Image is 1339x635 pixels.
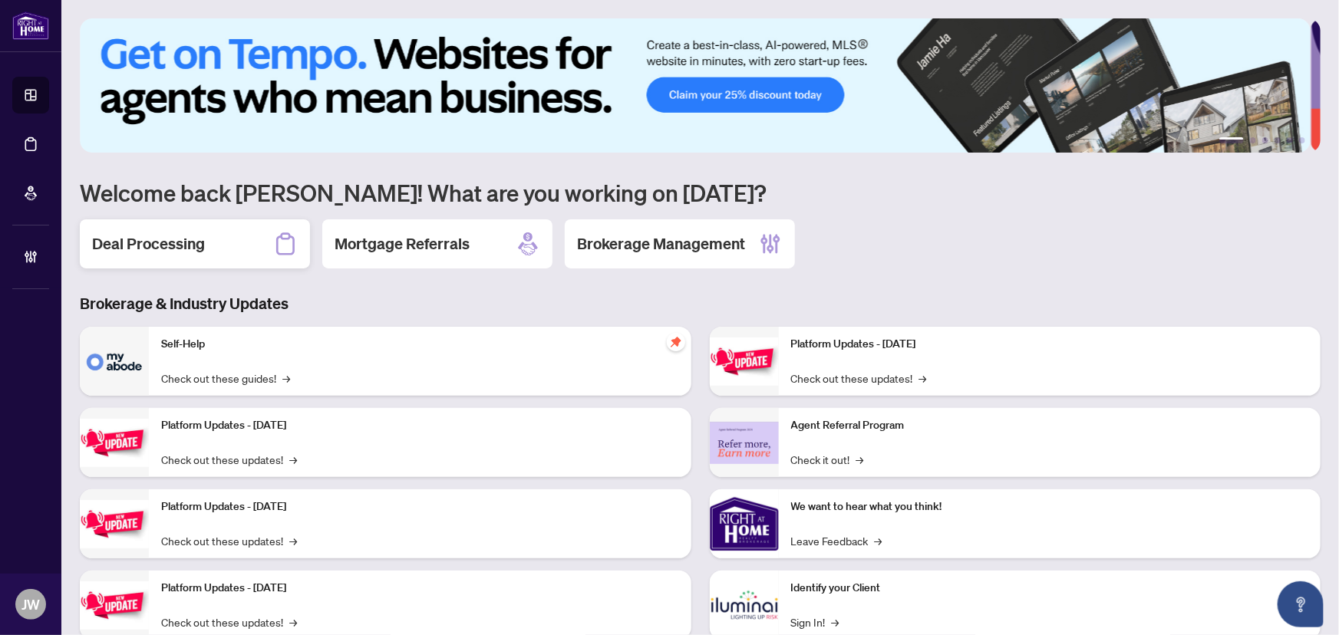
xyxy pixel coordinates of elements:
[791,417,1309,434] p: Agent Referral Program
[80,419,149,467] img: Platform Updates - September 16, 2025
[791,498,1309,515] p: We want to hear what you think!
[289,451,297,468] span: →
[12,12,49,40] img: logo
[161,370,290,387] a: Check out these guides!→
[1287,137,1293,143] button: 5
[791,451,864,468] a: Check it out!→
[577,233,745,255] h2: Brokerage Management
[919,370,927,387] span: →
[667,333,685,351] span: pushpin
[1278,581,1324,627] button: Open asap
[856,451,864,468] span: →
[80,178,1321,207] h1: Welcome back [PERSON_NAME]! What are you working on [DATE]?
[832,614,839,630] span: →
[791,532,882,549] a: Leave Feedback→
[80,500,149,548] img: Platform Updates - July 21, 2025
[1250,137,1256,143] button: 2
[1219,137,1244,143] button: 1
[710,337,779,386] img: Platform Updates - June 23, 2025
[791,614,839,630] a: Sign In!→
[791,336,1309,353] p: Platform Updates - [DATE]
[80,293,1321,314] h3: Brokerage & Industry Updates
[791,370,927,387] a: Check out these updates!→
[161,451,297,468] a: Check out these updates!→
[80,18,1311,153] img: Slide 0
[791,580,1309,597] p: Identify your Client
[710,422,779,464] img: Agent Referral Program
[335,233,470,255] h2: Mortgage Referrals
[161,532,297,549] a: Check out these updates!→
[710,489,779,558] img: We want to hear what you think!
[282,370,290,387] span: →
[161,580,679,597] p: Platform Updates - [DATE]
[161,498,679,515] p: Platform Updates - [DATE]
[21,594,40,615] span: JW
[80,327,149,396] img: Self-Help
[161,417,679,434] p: Platform Updates - [DATE]
[875,532,882,549] span: →
[1262,137,1268,143] button: 3
[161,336,679,353] p: Self-Help
[92,233,205,255] h2: Deal Processing
[289,532,297,549] span: →
[80,581,149,630] img: Platform Updates - July 8, 2025
[1299,137,1305,143] button: 6
[1275,137,1281,143] button: 4
[161,614,297,630] a: Check out these updates!→
[289,614,297,630] span: →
